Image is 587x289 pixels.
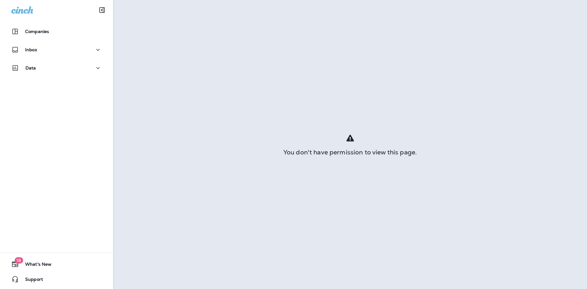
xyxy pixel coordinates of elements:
[6,62,107,74] button: Data
[113,150,587,155] div: You don't have permission to view this page.
[6,258,107,270] button: 18What's New
[19,262,52,269] span: What's New
[14,257,23,264] span: 18
[25,29,49,34] p: Companies
[25,65,36,70] p: Data
[6,25,107,38] button: Companies
[25,47,37,52] p: Inbox
[93,4,111,16] button: Collapse Sidebar
[19,277,43,284] span: Support
[6,273,107,286] button: Support
[6,43,107,56] button: Inbox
